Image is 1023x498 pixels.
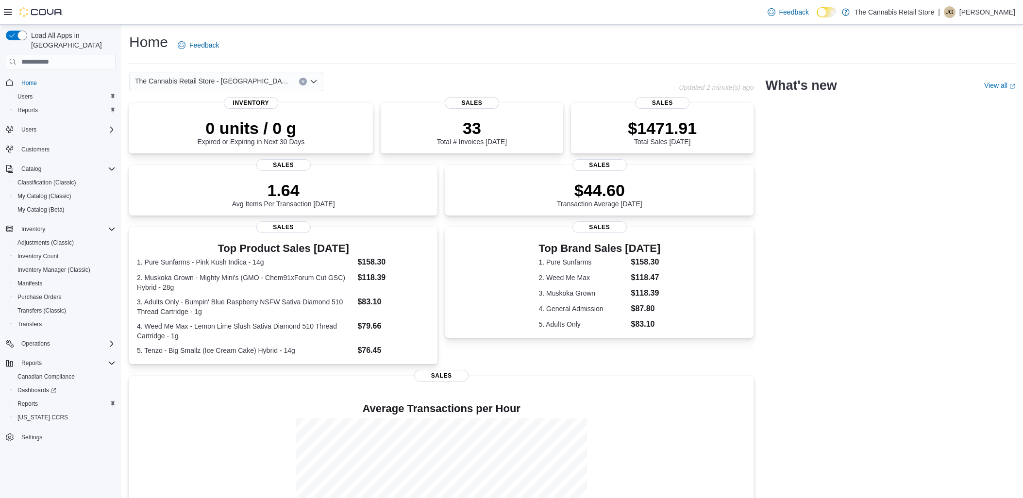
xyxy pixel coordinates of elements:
button: Inventory [17,223,49,235]
dd: $158.30 [357,256,430,268]
button: Users [10,90,119,103]
span: My Catalog (Beta) [17,206,65,214]
a: Dashboards [10,383,119,397]
span: Inventory Count [14,250,116,262]
dt: 5. Adults Only [538,319,627,329]
span: Catalog [17,163,116,175]
img: Cova [19,7,63,17]
button: Operations [17,338,54,349]
span: Users [17,124,116,135]
span: Reports [17,357,116,369]
a: Classification (Classic) [14,177,80,188]
span: Manifests [17,280,42,287]
dt: 1. Pure Sunfarms [538,257,627,267]
a: My Catalog (Beta) [14,204,68,216]
a: View allExternal link [984,82,1015,89]
div: Jessica Gerstman [944,6,956,18]
span: Settings [17,431,116,443]
span: Inventory [17,223,116,235]
dt: 2. Muskoka Grown - Mighty Mini's (GMO - Chem91xForum Cut GSC) Hybrid - 28g [137,273,353,292]
button: Reports [10,397,119,411]
a: [US_STATE] CCRS [14,412,72,423]
button: Inventory Manager (Classic) [10,263,119,277]
span: Inventory Manager (Classic) [17,266,90,274]
a: Home [17,77,41,89]
div: Avg Items Per Transaction [DATE] [232,181,335,208]
span: Purchase Orders [17,293,62,301]
span: Users [21,126,36,133]
span: My Catalog (Classic) [14,190,116,202]
span: Reports [14,398,116,410]
input: Dark Mode [817,7,837,17]
span: Canadian Compliance [17,373,75,381]
span: Sales [414,370,469,382]
span: Sales [256,221,311,233]
span: Sales [635,97,689,109]
span: Purchase Orders [14,291,116,303]
button: Reports [10,103,119,117]
a: Inventory Count [14,250,63,262]
dt: 1. Pure Sunfarms - Pink Kush Indica - 14g [137,257,353,267]
span: Customers [17,143,116,155]
button: Purchase Orders [10,290,119,304]
span: Reports [21,359,42,367]
p: Updated 2 minute(s) ago [679,83,754,91]
dd: $158.30 [631,256,661,268]
span: Sales [572,221,627,233]
dt: 2. Weed Me Max [538,273,627,282]
h3: Top Brand Sales [DATE] [538,243,660,254]
h3: Top Product Sales [DATE] [137,243,430,254]
svg: External link [1009,83,1015,89]
span: Operations [17,338,116,349]
p: 0 units / 0 g [197,118,304,138]
button: Users [17,124,40,135]
span: Inventory Manager (Classic) [14,264,116,276]
h2: What's new [765,78,837,93]
span: Dashboards [14,384,116,396]
button: Adjustments (Classic) [10,236,119,249]
span: Catalog [21,165,41,173]
span: Transfers [14,318,116,330]
span: Feedback [779,7,809,17]
a: Transfers (Classic) [14,305,70,316]
dt: 3. Adults Only - Bumpin' Blue Raspberry NSFW Sativa Diamond 510 Thread Cartridge - 1g [137,297,353,316]
button: Reports [2,356,119,370]
a: Dashboards [14,384,60,396]
span: Inventory [224,97,278,109]
span: Sales [572,159,627,171]
span: Home [21,79,37,87]
button: Transfers (Classic) [10,304,119,317]
a: Feedback [764,2,813,22]
button: Settings [2,430,119,444]
span: Inventory [21,225,45,233]
span: Washington CCRS [14,412,116,423]
p: $1471.91 [628,118,697,138]
a: Canadian Compliance [14,371,79,382]
span: Inventory Count [17,252,59,260]
a: Adjustments (Classic) [14,237,78,249]
a: Users [14,91,36,102]
h1: Home [129,33,168,52]
dt: 3. Muskoka Grown [538,288,627,298]
span: Users [17,93,33,100]
span: My Catalog (Classic) [17,192,71,200]
dt: 4. General Admission [538,304,627,314]
span: Classification (Classic) [14,177,116,188]
button: Open list of options [310,78,318,85]
span: Reports [17,400,38,408]
p: [PERSON_NAME] [959,6,1015,18]
a: My Catalog (Classic) [14,190,75,202]
a: Manifests [14,278,46,289]
button: Inventory [2,222,119,236]
a: Customers [17,144,53,155]
dd: $83.10 [357,296,430,308]
button: [US_STATE] CCRS [10,411,119,424]
span: Transfers (Classic) [17,307,66,315]
dd: $83.10 [631,318,661,330]
div: Transaction Average [DATE] [557,181,642,208]
nav: Complex example [6,71,116,469]
a: Reports [14,104,42,116]
button: Classification (Classic) [10,176,119,189]
span: Manifests [14,278,116,289]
